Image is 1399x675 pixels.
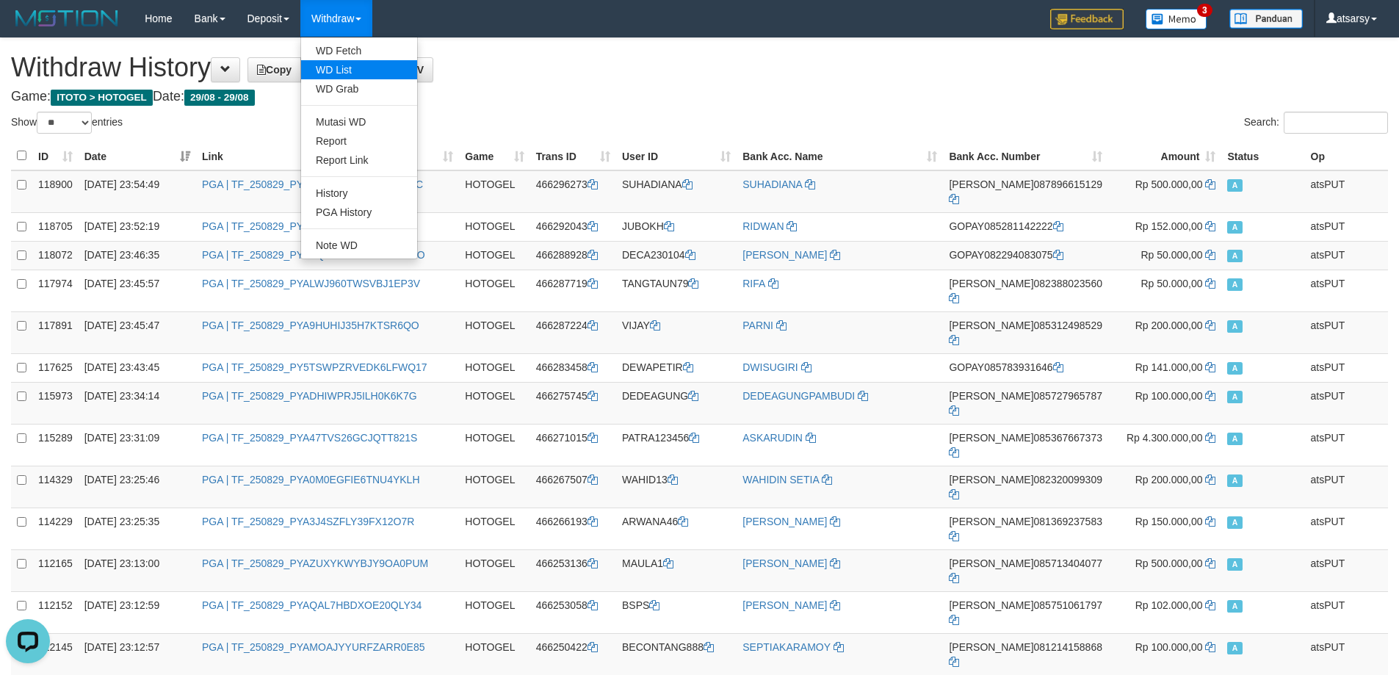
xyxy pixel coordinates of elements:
[530,270,616,311] td: 466287719
[530,549,616,591] td: 466253136
[202,178,423,190] a: PGA | TF_250829_PYAZ39314UOENX1AQCVC
[949,557,1033,569] span: [PERSON_NAME]
[32,270,79,311] td: 117974
[742,557,827,569] a: [PERSON_NAME]
[616,508,737,549] td: ARWANA46
[1135,641,1203,653] span: Rp 100.000,00
[530,212,616,241] td: 466292043
[32,382,79,424] td: 115973
[1305,633,1388,675] td: atsPUT
[949,599,1033,611] span: [PERSON_NAME]
[742,516,827,527] a: [PERSON_NAME]
[79,508,196,549] td: [DATE] 23:25:35
[1050,9,1124,29] img: Feedback.jpg
[943,466,1108,508] td: 082320099309
[742,249,827,261] a: [PERSON_NAME]
[459,142,529,170] th: Game: activate to sort column ascending
[79,633,196,675] td: [DATE] 23:12:57
[32,353,79,382] td: 117625
[1135,390,1203,402] span: Rp 100.000,00
[202,278,420,289] a: PGA | TF_250829_PYALWJ960TWSVBJ1EP3V
[1135,557,1203,569] span: Rp 500.000,00
[196,142,459,170] th: Link: activate to sort column ascending
[11,7,123,29] img: MOTION_logo.png
[1227,474,1242,487] span: Approved - Marked by atsPUT
[1244,112,1388,134] label: Search:
[1227,516,1242,529] span: Approved - Marked by atsPUT
[301,112,417,131] a: Mutasi WD
[742,320,773,331] a: PARNI
[202,320,419,331] a: PGA | TF_250829_PYA9HUHIJ35H7KTSR6QO
[1227,250,1242,262] span: Approved - Marked by atsPUT
[616,270,737,311] td: TANGTAUN79
[1305,424,1388,466] td: atsPUT
[949,361,984,373] span: GOPAY
[943,353,1108,382] td: 085783931646
[616,549,737,591] td: MAULA1
[616,241,737,270] td: DECA230104
[301,131,417,151] a: Report
[616,170,737,213] td: SUHADIANA
[32,241,79,270] td: 118072
[1108,142,1221,170] th: Amount: activate to sort column ascending
[949,641,1033,653] span: [PERSON_NAME]
[949,249,984,261] span: GOPAY
[79,382,196,424] td: [DATE] 23:34:14
[459,270,529,311] td: HOTOGEL
[37,112,92,134] select: Showentries
[943,170,1108,213] td: 087896615129
[742,220,784,232] a: RIDWAN
[32,466,79,508] td: 114329
[1305,142,1388,170] th: Op
[202,474,419,486] a: PGA | TF_250829_PYA0M0EGFIE6TNU4YKLH
[530,241,616,270] td: 466288928
[742,178,802,190] a: SUHADIANA
[742,432,803,444] a: ASKARUDIN
[79,591,196,633] td: [DATE] 23:12:59
[530,591,616,633] td: 466253058
[79,142,196,170] th: Date: activate to sort column ascending
[949,474,1033,486] span: [PERSON_NAME]
[943,142,1108,170] th: Bank Acc. Number: activate to sort column ascending
[949,178,1033,190] span: [PERSON_NAME]
[459,212,529,241] td: HOTOGEL
[616,353,737,382] td: DEWAPETIR
[32,508,79,549] td: 114229
[202,599,422,611] a: PGA | TF_250829_PYAQAL7HBDXOE20QLY34
[1135,220,1203,232] span: Rp 152.000,00
[1227,600,1242,613] span: Approved - Marked by atsPUT
[247,57,301,82] a: Copy
[530,353,616,382] td: 466283458
[79,270,196,311] td: [DATE] 23:45:57
[1305,170,1388,213] td: atsPUT
[32,549,79,591] td: 112165
[616,212,737,241] td: JUBOKH
[742,361,798,373] a: DWISUGIRI
[949,278,1033,289] span: [PERSON_NAME]
[616,424,737,466] td: PATRA123456
[949,516,1033,527] span: [PERSON_NAME]
[943,591,1108,633] td: 085751061797
[1227,320,1242,333] span: Approved - Marked by atsPUT
[742,641,831,653] a: SEPTIAKARAMOY
[79,241,196,270] td: [DATE] 23:46:35
[1227,433,1242,445] span: Approved - Marked by atsPUT
[459,508,529,549] td: HOTOGEL
[1227,642,1242,654] span: Approved - Marked by atsPUT
[1305,241,1388,270] td: atsPUT
[1227,278,1242,291] span: Approved - Marked by atsPUT
[459,353,529,382] td: HOTOGEL
[737,142,943,170] th: Bank Acc. Name: activate to sort column ascending
[1229,9,1303,29] img: panduan.png
[202,249,425,261] a: PGA | TF_250829_PY5CQZNIRH0TTDMW940O
[51,90,153,106] span: ITOTO > HOTOGEL
[202,390,417,402] a: PGA | TF_250829_PYADHIWPRJ5ILH0K6K7G
[1227,558,1242,571] span: Approved - Marked by atsPUT
[1305,382,1388,424] td: atsPUT
[459,591,529,633] td: HOTOGEL
[1135,178,1203,190] span: Rp 500.000,00
[1127,432,1203,444] span: Rp 4.300.000,00
[1305,508,1388,549] td: atsPUT
[530,311,616,353] td: 466287224
[459,466,529,508] td: HOTOGEL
